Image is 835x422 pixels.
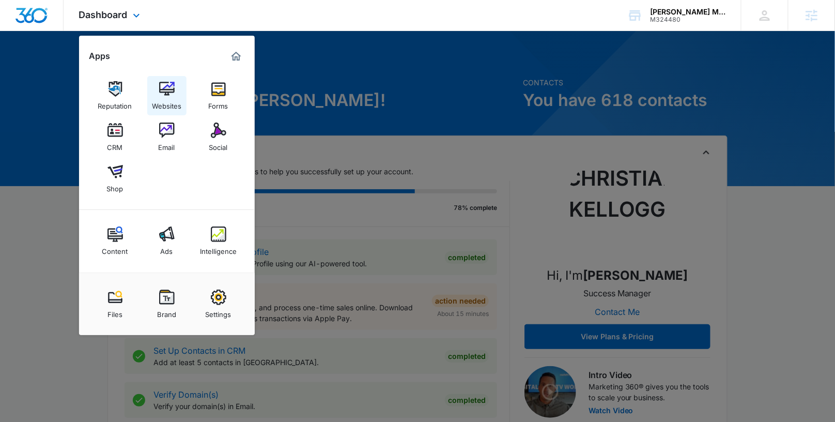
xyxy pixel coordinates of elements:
[651,8,726,16] div: account name
[147,221,187,261] a: Ads
[107,305,122,319] div: Files
[228,48,244,65] a: Marketing 360® Dashboard
[161,242,173,255] div: Ads
[102,242,128,255] div: Content
[152,97,181,110] div: Websites
[209,97,228,110] div: Forms
[651,16,726,23] div: account id
[199,117,238,157] a: Social
[199,284,238,324] a: Settings
[147,284,187,324] a: Brand
[107,179,123,193] div: Shop
[147,76,187,115] a: Websites
[209,138,228,152] div: Social
[96,76,135,115] a: Reputation
[96,221,135,261] a: Content
[96,117,135,157] a: CRM
[206,305,231,319] div: Settings
[200,242,237,255] div: Intelligence
[147,117,187,157] a: Email
[96,159,135,198] a: Shop
[157,305,176,319] div: Brand
[79,9,128,20] span: Dashboard
[199,221,238,261] a: Intelligence
[98,97,132,110] div: Reputation
[96,284,135,324] a: Files
[89,51,111,61] h2: Apps
[107,138,123,152] div: CRM
[199,76,238,115] a: Forms
[159,138,175,152] div: Email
